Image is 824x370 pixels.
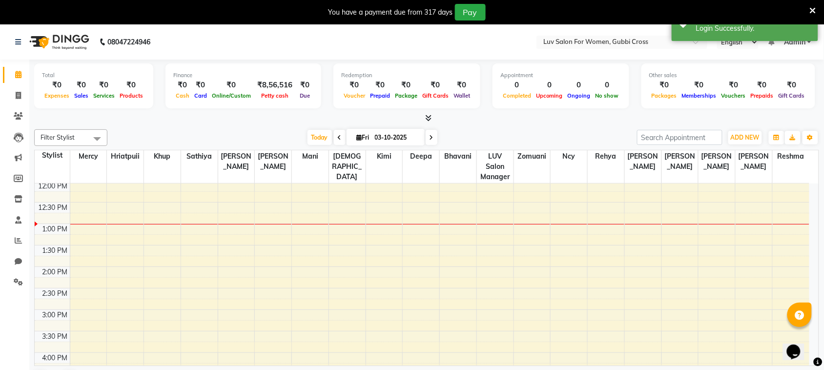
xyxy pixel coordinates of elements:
div: Other sales [649,71,807,80]
span: Gift Cards [776,92,807,99]
div: ₹0 [451,80,473,91]
span: [PERSON_NAME] [662,150,699,173]
button: Pay [455,4,486,21]
div: Total [42,71,145,80]
span: Today [308,130,332,145]
span: Prepaid [368,92,392,99]
div: Appointment [500,71,621,80]
div: ₹0 [117,80,145,91]
span: Completed [500,92,534,99]
span: Sathiya [181,150,218,163]
span: Ongoing [565,92,593,99]
div: ₹0 [173,80,192,91]
button: ADD NEW [728,131,762,144]
span: Rehya [588,150,624,163]
span: Vouchers [719,92,748,99]
img: logo [25,28,92,56]
div: ₹0 [368,80,392,91]
span: No show [593,92,621,99]
span: Hriatpuii [107,150,144,163]
div: Login Successfully. [696,23,811,34]
span: Online/Custom [209,92,253,99]
div: ₹0 [296,80,313,91]
div: ₹0 [649,80,680,91]
div: 12:30 PM [37,203,70,213]
div: 1:00 PM [41,224,70,234]
div: ₹0 [776,80,807,91]
div: ₹0 [72,80,91,91]
span: Gift Cards [420,92,451,99]
div: ₹8,56,516 [253,80,296,91]
span: Bhavani [440,150,476,163]
div: ₹0 [209,80,253,91]
span: Memberships [680,92,719,99]
div: Redemption [341,71,473,80]
div: ₹0 [680,80,719,91]
span: [PERSON_NAME] [255,150,291,173]
span: ADD NEW [731,134,760,141]
div: 0 [593,80,621,91]
span: [PERSON_NAME] [699,150,735,173]
span: [PERSON_NAME] [218,150,255,173]
span: Due [297,92,312,99]
div: ₹0 [420,80,451,91]
div: You have a payment due from 317 days [329,7,453,18]
span: Packages [649,92,680,99]
span: Petty cash [259,92,291,99]
div: 0 [565,80,593,91]
input: Search Appointment [637,130,722,145]
span: Package [392,92,420,99]
span: Sales [72,92,91,99]
span: Services [91,92,117,99]
div: 2:00 PM [41,267,70,277]
div: 0 [534,80,565,91]
iframe: chat widget [783,331,814,360]
span: Products [117,92,145,99]
span: Mercy [70,150,107,163]
div: ₹0 [748,80,776,91]
span: LUV Salon Manager [477,150,514,183]
span: Upcoming [534,92,565,99]
div: ₹0 [192,80,209,91]
div: Stylist [35,150,70,161]
div: 2:30 PM [41,288,70,299]
div: ₹0 [341,80,368,91]
span: [PERSON_NAME] [736,150,772,173]
span: Kimi [366,150,403,163]
div: ₹0 [719,80,748,91]
div: 12:00 PM [37,181,70,191]
span: Deepa [403,150,439,163]
span: Prepaids [748,92,776,99]
div: 4:00 PM [41,353,70,363]
span: Fri [354,134,372,141]
span: [DEMOGRAPHIC_DATA] [329,150,366,183]
span: Zomuani [514,150,551,163]
span: Admin [784,37,805,47]
b: 08047224946 [107,28,150,56]
div: 0 [500,80,534,91]
div: ₹0 [42,80,72,91]
span: Voucher [341,92,368,99]
div: 3:30 PM [41,331,70,342]
div: ₹0 [392,80,420,91]
span: Cash [173,92,192,99]
input: 2025-10-03 [372,130,421,145]
span: Reshma [773,150,809,163]
span: Filter Stylist [41,133,75,141]
span: Ncy [551,150,587,163]
div: ₹0 [91,80,117,91]
span: Wallet [451,92,473,99]
span: Mani [292,150,329,163]
div: 1:30 PM [41,246,70,256]
span: Khup [144,150,181,163]
span: Expenses [42,92,72,99]
span: [PERSON_NAME] [625,150,661,173]
div: 3:00 PM [41,310,70,320]
div: Finance [173,71,313,80]
span: Card [192,92,209,99]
